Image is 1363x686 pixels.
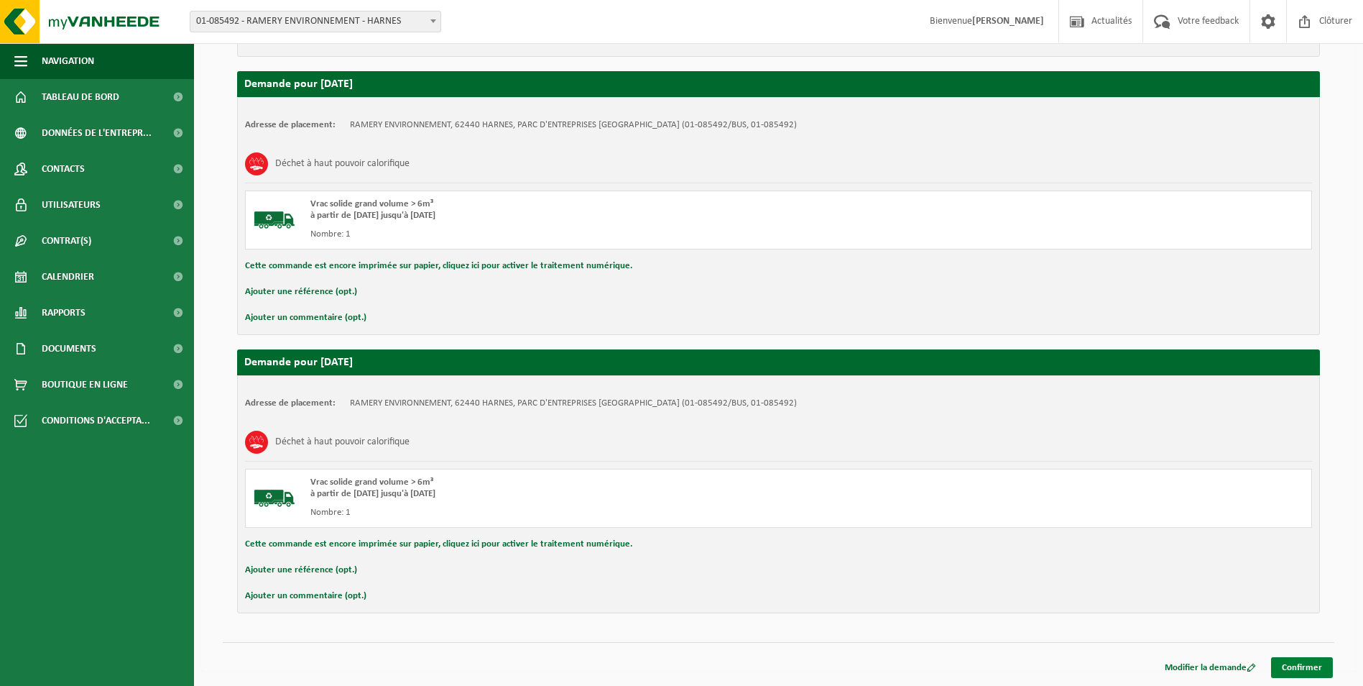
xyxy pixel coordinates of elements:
span: Rapports [42,295,86,331]
strong: Adresse de placement: [245,398,336,408]
span: Contrat(s) [42,223,91,259]
img: BL-SO-LV.png [253,477,296,520]
strong: à partir de [DATE] jusqu'à [DATE] [310,211,435,220]
button: Ajouter un commentaire (opt.) [245,587,366,605]
button: Ajouter une référence (opt.) [245,561,357,580]
button: Ajouter une référence (opt.) [245,283,357,301]
span: Documents [42,331,96,367]
h3: Déchet à haut pouvoir calorifique [275,152,410,175]
h3: Déchet à haut pouvoir calorifique [275,431,410,454]
button: Ajouter un commentaire (opt.) [245,308,366,327]
img: BL-SO-LV.png [253,198,296,242]
span: Utilisateurs [42,187,101,223]
span: Contacts [42,151,85,187]
td: RAMERY ENVIRONNEMENT, 62440 HARNES, PARC D'ENTREPRISES [GEOGRAPHIC_DATA] (01-085492/BUS, 01-085492) [350,398,797,409]
a: Modifier la demande [1154,657,1267,678]
span: Boutique en ligne [42,367,128,403]
div: Nombre: 1 [310,507,836,518]
a: Confirmer [1271,657,1333,678]
td: RAMERY ENVIRONNEMENT, 62440 HARNES, PARC D'ENTREPRISES [GEOGRAPHIC_DATA] (01-085492/BUS, 01-085492) [350,119,797,131]
span: Conditions d'accepta... [42,403,150,439]
div: Nombre: 1 [310,229,836,240]
strong: Demande pour [DATE] [244,78,353,90]
span: Tableau de bord [42,79,119,115]
strong: Adresse de placement: [245,120,336,129]
button: Cette commande est encore imprimée sur papier, cliquez ici pour activer le traitement numérique. [245,535,632,554]
span: Navigation [42,43,94,79]
strong: [PERSON_NAME] [972,16,1044,27]
span: Vrac solide grand volume > 6m³ [310,199,433,209]
strong: à partir de [DATE] jusqu'à [DATE] [310,489,435,498]
span: Vrac solide grand volume > 6m³ [310,477,433,487]
span: Calendrier [42,259,94,295]
button: Cette commande est encore imprimée sur papier, cliquez ici pour activer le traitement numérique. [245,257,632,275]
span: Données de l'entrepr... [42,115,152,151]
strong: Demande pour [DATE] [244,357,353,368]
span: 01-085492 - RAMERY ENVIRONNEMENT - HARNES [190,12,440,32]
